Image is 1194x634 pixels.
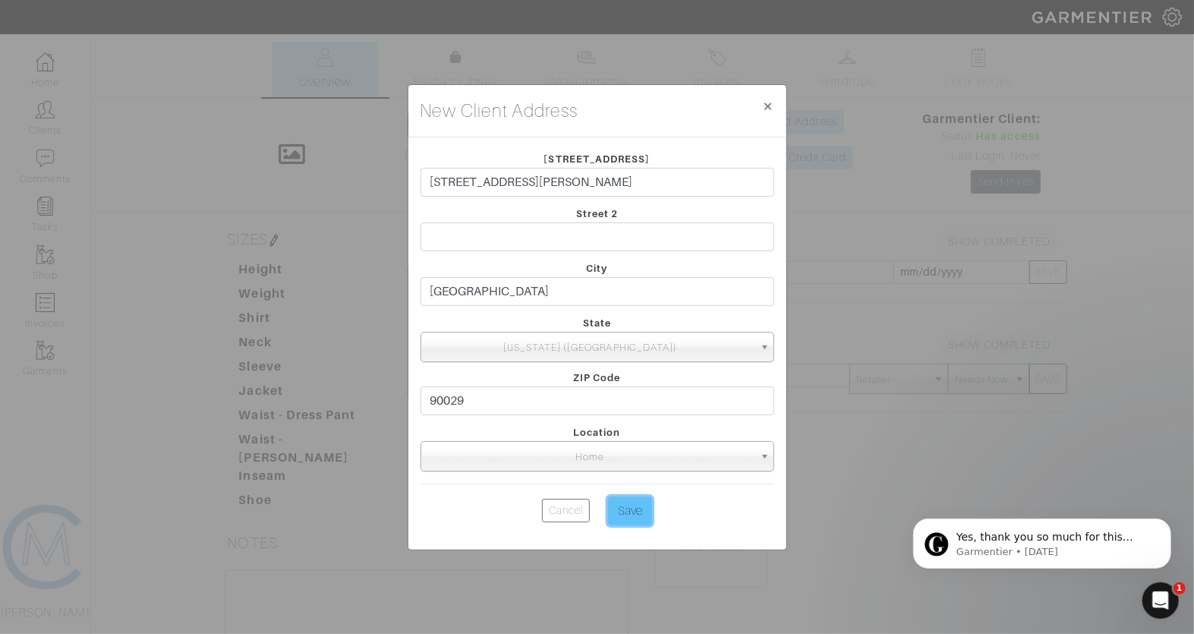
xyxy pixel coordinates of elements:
span: Home [427,442,754,472]
iframe: Intercom live chat [1142,582,1179,619]
span: City [586,263,607,274]
span: 1 [1174,582,1186,595]
span: × [763,96,774,116]
a: Cancel [542,499,590,522]
span: State [583,317,611,329]
span: [STREET_ADDRESS] [544,153,651,165]
span: [US_STATE] ([GEOGRAPHIC_DATA]) [427,333,754,363]
h4: New Client Address [421,97,578,125]
span: ZIP Code [573,372,620,383]
iframe: Intercom notifications message [890,487,1194,593]
input: Save [608,497,652,525]
span: Location [573,427,620,438]
span: Street 2 [576,208,618,219]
